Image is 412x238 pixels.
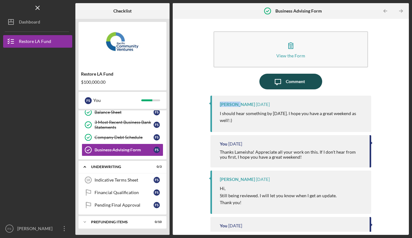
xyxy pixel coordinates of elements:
[150,165,162,169] div: 0 / 3
[82,131,163,144] a: Company Debt ScheduleFS
[275,8,322,13] b: Business Advising Form
[85,97,92,104] div: F S
[154,122,160,128] div: F S
[150,220,162,224] div: 0 / 10
[220,150,363,160] div: Thanks Lameisha! Appreciate all your work on this. If I don't hear from you first, I hope you hav...
[220,192,337,199] p: Still being reviewed. I will let you know when I get an update.
[81,71,164,77] div: Restore LA Fund
[82,186,163,199] a: Financial QualificationFS
[19,35,51,49] div: Restore LA Fund
[154,134,160,140] div: F S
[95,147,154,152] div: Business Advising Form
[220,185,337,192] p: Hi,
[276,53,305,58] div: View the Form
[79,25,166,63] img: Product logo
[95,203,154,208] div: Pending Final Approval
[82,119,163,131] a: 3 Most Recent Business Bank StatementsFS
[220,177,255,182] div: [PERSON_NAME]
[82,144,163,156] a: Business Advising FormFS
[220,110,365,124] p: I should hear something by [DATE]. I hope you have a great weekend as well!:)
[3,16,72,28] button: Dashboard
[82,106,163,119] a: Balance SheetFS
[228,223,242,228] time: 2025-10-03 15:20
[220,102,255,107] div: [PERSON_NAME]
[154,202,160,208] div: F S
[154,109,160,115] div: F S
[8,227,11,230] text: FS
[256,102,270,107] time: 2025-10-03 20:22
[95,135,154,140] div: Company Debt Schedule
[93,95,141,106] div: You
[154,147,160,153] div: F S
[95,190,154,195] div: Financial Qualification
[91,220,146,224] div: Prefunding Items
[259,74,322,89] button: Comment
[228,141,242,146] time: 2025-10-03 20:01
[220,141,227,146] div: You
[86,178,90,182] tspan: 18
[220,223,227,228] div: You
[82,174,163,186] a: 18Indicative Terms SheetFS
[82,199,163,211] a: Pending Final ApprovalFS
[256,177,270,182] time: 2025-10-03 15:44
[154,189,160,196] div: F S
[16,222,57,236] div: [PERSON_NAME]
[214,31,368,67] button: View the Form
[113,8,132,13] b: Checklist
[3,222,72,235] button: FS[PERSON_NAME]
[286,74,305,89] div: Comment
[95,120,154,130] div: 3 Most Recent Business Bank Statements
[95,177,154,182] div: Indicative Terms Sheet
[95,110,154,115] div: Balance Sheet
[220,199,337,206] p: Thank you!
[3,35,72,48] button: Restore LA Fund
[81,80,164,85] div: $100,000.00
[19,16,40,30] div: Dashboard
[91,165,146,169] div: Underwriting
[154,177,160,183] div: F S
